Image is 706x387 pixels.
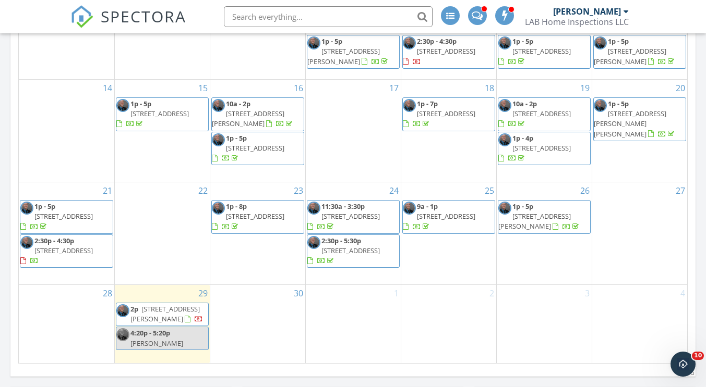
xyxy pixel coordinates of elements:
a: 1p - 5p [STREET_ADDRESS][PERSON_NAME] [594,36,676,66]
a: Go to September 17, 2025 [387,80,401,96]
span: 1p - 4p [512,133,533,143]
img: profile_pic__.png [116,304,129,317]
a: 2p [STREET_ADDRESS][PERSON_NAME] [130,304,203,323]
img: profile_pic__.png [307,236,320,249]
a: 10a - 2p [STREET_ADDRESS] [498,99,571,128]
span: 1p - 8p [226,202,247,211]
span: 2:30p - 4:30p [34,236,74,245]
td: Go to September 14, 2025 [19,80,114,182]
a: 10a - 2p [STREET_ADDRESS] [498,97,591,131]
a: Go to September 24, 2025 [387,182,401,199]
a: 1p - 5p [STREET_ADDRESS][PERSON_NAME][PERSON_NAME] [593,97,687,141]
a: Go to October 4, 2025 [678,285,687,302]
span: [STREET_ADDRESS] [512,46,571,56]
span: [STREET_ADDRESS] [512,109,571,118]
a: Go to September 15, 2025 [196,80,210,96]
span: 9a - 1p [417,202,438,211]
td: Go to September 23, 2025 [210,182,305,285]
a: Go to September 30, 2025 [292,285,305,302]
img: profile_pic__.png [403,202,416,215]
span: 1p - 7p [417,99,438,108]
a: 11:30a - 3:30p [STREET_ADDRESS] [307,200,400,234]
iframe: Intercom live chat [671,352,696,377]
span: [STREET_ADDRESS][PERSON_NAME] [307,46,380,66]
a: 1p - 4p [STREET_ADDRESS] [498,132,591,166]
a: Go to September 20, 2025 [674,80,687,96]
span: [STREET_ADDRESS][PERSON_NAME] [212,109,284,128]
a: 11:30a - 3:30p [STREET_ADDRESS] [307,202,380,231]
span: 1p - 5p [512,202,533,211]
img: profile_pic__.png [594,99,607,112]
td: Go to September 11, 2025 [401,17,496,80]
a: 1p - 5p [STREET_ADDRESS] [498,35,591,69]
span: 4:20p - 5:20p [130,328,170,338]
td: Go to October 3, 2025 [496,285,592,363]
img: profile_pic__.png [212,133,225,146]
span: [STREET_ADDRESS] [417,46,475,56]
img: profile_pic__.png [307,36,320,49]
a: Go to September 18, 2025 [483,80,496,96]
a: Go to October 3, 2025 [583,285,592,302]
a: Go to September 16, 2025 [292,80,305,96]
td: Go to September 22, 2025 [114,182,210,285]
div: [PERSON_NAME] [553,6,621,17]
a: 2:30p - 4:30p [STREET_ADDRESS] [403,36,475,66]
a: 1p - 7p [STREET_ADDRESS] [403,99,475,128]
span: 1p - 5p [34,202,55,211]
span: [STREET_ADDRESS] [226,211,284,221]
a: Go to September 23, 2025 [292,182,305,199]
a: 1p - 5p [STREET_ADDRESS] [498,36,571,66]
span: 10a - 2p [226,99,250,108]
a: Go to October 1, 2025 [392,285,401,302]
td: Go to September 25, 2025 [401,182,496,285]
td: Go to September 26, 2025 [496,182,592,285]
a: Go to September 29, 2025 [196,285,210,302]
span: [STREET_ADDRESS] [417,211,475,221]
a: 1p - 8p [STREET_ADDRESS] [211,200,304,234]
a: 10a - 2p [STREET_ADDRESS][PERSON_NAME] [211,97,304,131]
a: 1p - 5p [STREET_ADDRESS][PERSON_NAME] [307,36,390,66]
span: [STREET_ADDRESS][PERSON_NAME] [594,46,666,66]
span: SPECTORA [101,5,186,27]
img: The Best Home Inspection Software - Spectora [70,5,93,28]
span: [PERSON_NAME] [130,339,183,348]
td: Go to September 19, 2025 [496,80,592,182]
span: [STREET_ADDRESS] [321,211,380,221]
a: 9a - 1p [STREET_ADDRESS] [403,202,475,231]
td: Go to September 30, 2025 [210,285,305,363]
td: Go to September 21, 2025 [19,182,114,285]
a: 1p - 5p [STREET_ADDRESS][PERSON_NAME] [593,35,687,69]
a: 2:30p - 4:30p [STREET_ADDRESS] [20,234,113,268]
span: [STREET_ADDRESS] [130,109,189,118]
img: profile_pic__.png [116,328,129,341]
a: Go to October 2, 2025 [487,285,496,302]
td: Go to September 10, 2025 [305,17,401,80]
a: 1p - 5p [STREET_ADDRESS] [20,202,93,231]
td: Go to September 16, 2025 [210,80,305,182]
span: 1p - 5p [608,36,629,46]
input: Search everything... [224,6,433,27]
span: 2:30p - 4:30p [417,36,457,46]
td: Go to October 1, 2025 [305,285,401,363]
span: 2:30p - 5:30p [321,236,361,245]
td: Go to September 12, 2025 [496,17,592,80]
span: 1p - 5p [321,36,342,46]
a: 10a - 2p [STREET_ADDRESS][PERSON_NAME] [212,99,294,128]
span: [STREET_ADDRESS] [417,109,475,118]
img: profile_pic__.png [307,202,320,215]
img: profile_pic__.png [498,36,511,49]
img: profile_pic__.png [20,236,33,249]
span: 1p - 5p [512,36,533,46]
a: Go to September 22, 2025 [196,182,210,199]
span: [STREET_ADDRESS] [321,246,380,255]
a: 1p - 5p [STREET_ADDRESS] [116,97,209,131]
a: 1p - 5p [STREET_ADDRESS][PERSON_NAME] [498,202,581,231]
td: Go to September 13, 2025 [592,17,687,80]
a: Go to September 26, 2025 [578,182,592,199]
a: 2:30p - 5:30p [STREET_ADDRESS] [307,236,380,265]
img: profile_pic__.png [20,202,33,215]
a: Go to September 28, 2025 [101,285,114,302]
a: 1p - 5p [STREET_ADDRESS] [20,200,113,234]
img: profile_pic__.png [403,36,416,49]
a: 1p - 5p [STREET_ADDRESS] [116,99,189,128]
